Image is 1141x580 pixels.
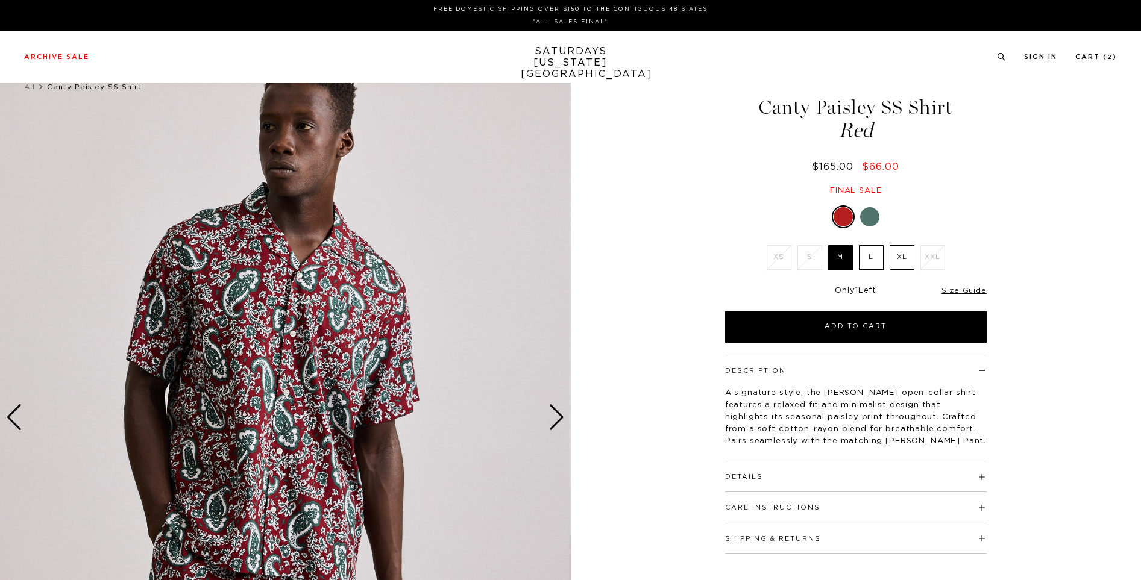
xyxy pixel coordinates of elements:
[725,311,987,343] button: Add to Cart
[1107,55,1113,60] small: 2
[828,245,853,270] label: M
[890,245,914,270] label: XL
[855,287,858,295] span: 1
[941,287,986,294] a: Size Guide
[548,404,565,431] div: Next slide
[725,387,987,447] p: A signature style, the [PERSON_NAME] open-collar shirt features a relaxed fit and minimalist desi...
[1024,54,1057,60] a: Sign In
[1075,54,1117,60] a: Cart (2)
[29,5,1112,14] p: FREE DOMESTIC SHIPPING OVER $150 TO THE CONTIGUOUS 48 STATES
[723,98,989,140] h1: Canty Paisley SS Shirt
[725,535,821,542] button: Shipping & Returns
[521,46,620,80] a: SATURDAYS[US_STATE][GEOGRAPHIC_DATA]
[725,504,820,511] button: Care Instructions
[29,17,1112,27] p: *ALL SALES FINAL*
[725,367,786,374] button: Description
[725,286,987,296] div: Only Left
[862,162,899,172] span: $66.00
[24,83,35,90] a: All
[47,83,142,90] span: Canty Paisley SS Shirt
[723,186,989,196] div: Final sale
[6,404,22,431] div: Previous slide
[812,162,858,172] del: $165.00
[24,54,89,60] a: Archive Sale
[725,473,763,480] button: Details
[859,245,884,270] label: L
[723,120,989,140] span: Red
